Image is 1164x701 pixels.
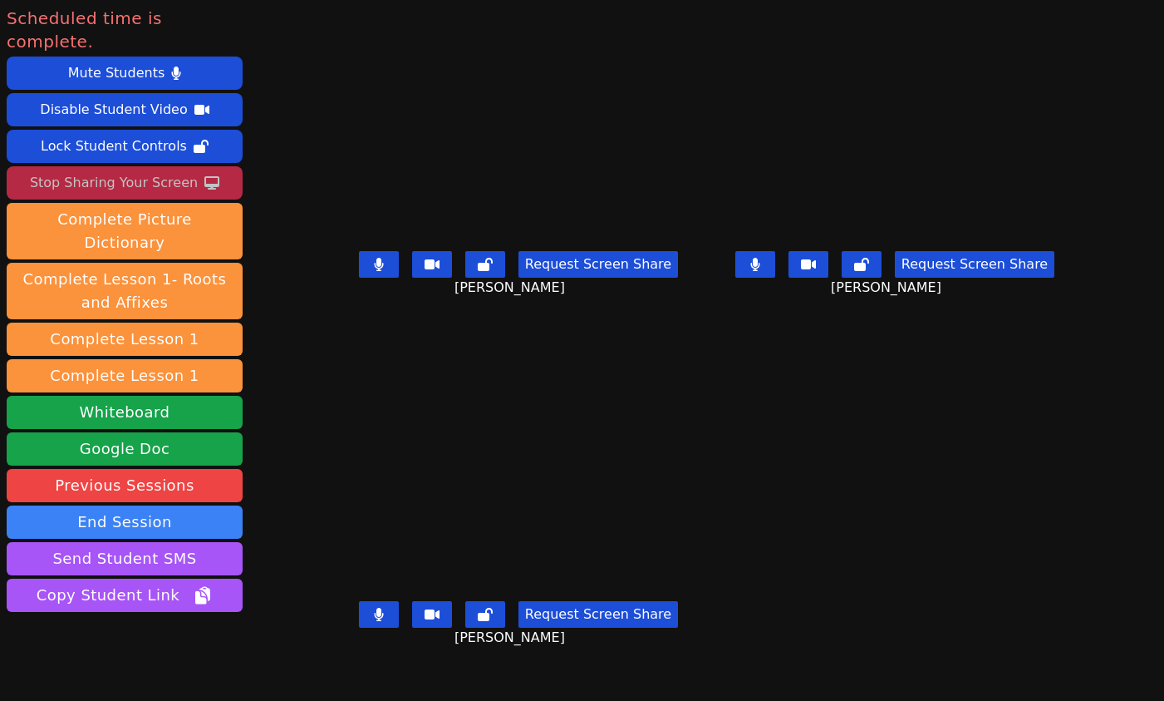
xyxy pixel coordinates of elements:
[7,579,243,612] button: Copy Student Link
[7,203,243,259] button: Complete Picture Dictionary
[7,542,243,575] button: Send Student SMS
[30,170,198,196] div: Stop Sharing Your Screen
[7,323,243,356] button: Complete Lesson 1
[518,251,678,278] button: Request Screen Share
[7,7,243,53] span: Scheduled time is complete.
[7,130,243,163] button: Lock Student Controls
[40,96,187,123] div: Disable Student Video
[454,628,569,648] span: [PERSON_NAME]
[7,432,243,466] a: Google Doc
[7,396,243,429] button: Whiteboard
[7,166,243,200] button: Stop Sharing Your Screen
[7,506,243,539] button: End Session
[518,601,678,628] button: Request Screen Share
[454,278,569,298] span: [PERSON_NAME]
[7,93,243,126] button: Disable Student Video
[41,133,187,160] div: Lock Student Controls
[7,57,243,90] button: Mute Students
[68,60,165,86] div: Mute Students
[37,584,213,607] span: Copy Student Link
[895,251,1054,278] button: Request Screen Share
[7,263,243,319] button: Complete Lesson 1- Roots and Affixes
[7,469,243,502] a: Previous Sessions
[831,278,945,298] span: [PERSON_NAME]
[7,359,243,392] button: Complete Lesson 1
